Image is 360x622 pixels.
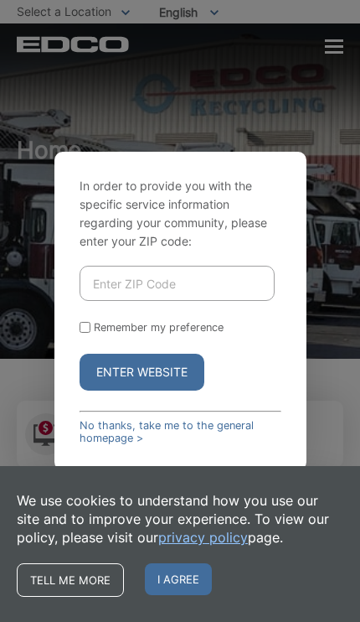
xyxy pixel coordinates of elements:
a: privacy policy [158,528,248,547]
p: We use cookies to understand how you use our site and to improve your experience. To view our pol... [17,491,343,547]
a: No thanks, take me to the general homepage > [80,419,281,444]
p: In order to provide you with the specific service information regarding your community, please en... [80,177,281,251]
input: Enter ZIP Code [80,266,275,301]
label: Remember my preference [94,321,224,334]
a: Tell me more [17,563,124,597]
button: Enter Website [80,354,204,391]
span: I agree [145,563,212,595]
